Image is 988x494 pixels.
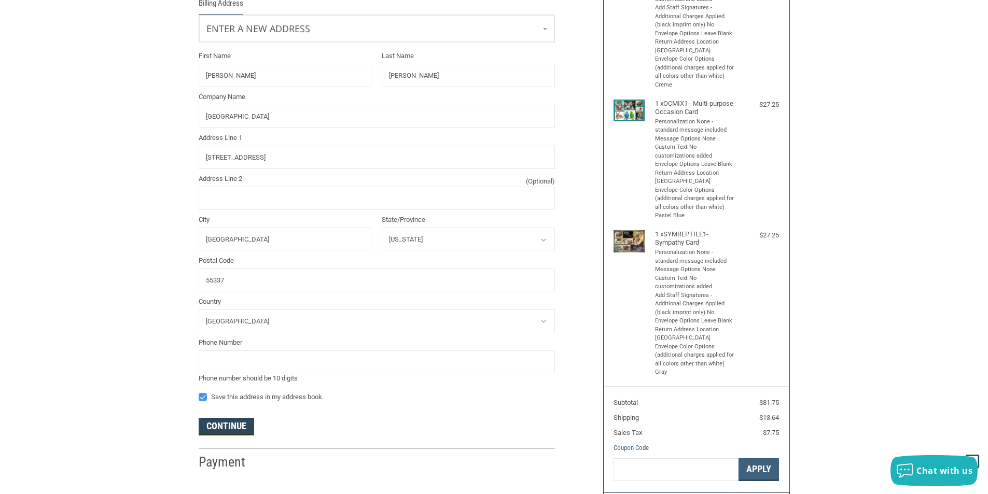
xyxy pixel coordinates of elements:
[655,317,735,326] li: Envelope Options Leave Blank
[199,174,555,184] label: Address Line 2
[890,455,978,486] button: Chat with us
[526,176,555,187] small: (Optional)
[199,133,555,143] label: Address Line 1
[655,38,735,55] li: Return Address Location [GEOGRAPHIC_DATA]
[614,414,639,421] span: Shipping
[655,30,735,38] li: Envelope Options Leave Blank
[655,55,735,89] li: Envelope Color Options (additional charges applied for all colors other than white) Creme
[614,458,739,482] input: Gift Certificate or Coupon Code
[199,51,372,61] label: First Name
[199,454,259,471] h2: Payment
[655,248,735,265] li: Personalization None - standard message included
[199,393,555,401] label: Save this address in my address book.
[655,143,735,160] li: Custom Text No customizations added
[763,429,779,436] span: $7.75
[655,343,735,377] li: Envelope Color Options (additional charges applied for all colors other than white) Gray
[655,291,735,317] li: Add Staff Signatures - Additional Charges Applied (black imprint only) No
[655,186,735,220] li: Envelope Color Options (additional charges applied for all colors other than white) Pastel Blue
[916,465,972,476] span: Chat with us
[199,92,555,102] label: Company Name
[655,118,735,135] li: Personalization None - standard message included
[382,215,555,225] label: State/Province
[614,444,649,451] a: Coupon Code
[199,418,254,435] button: Continue
[737,230,779,241] div: $27.25
[655,274,735,291] li: Custom Text No customizations added
[655,265,735,274] li: Message Options None
[759,414,779,421] span: $13.64
[199,337,555,348] label: Phone Number
[382,51,555,61] label: Last Name
[199,215,372,225] label: City
[655,100,735,117] h4: 1 x OCMIX1 - Multi-purpose Occasion Card
[655,135,735,144] li: Message Options None
[655,326,735,343] li: Return Address Location [GEOGRAPHIC_DATA]
[655,169,735,186] li: Return Address Location [GEOGRAPHIC_DATA]
[199,15,554,42] a: Enter or select a different address
[199,373,555,384] div: Phone number should be 10 digits
[737,100,779,110] div: $27.25
[614,399,638,406] span: Subtotal
[199,297,555,307] label: Country
[199,256,555,266] label: Postal Code
[759,399,779,406] span: $81.75
[614,429,642,436] span: Sales Tax
[655,4,735,30] li: Add Staff Signatures - Additional Charges Applied (black imprint only) No
[206,22,310,35] span: Enter a new address
[655,160,735,169] li: Envelope Options Leave Blank
[739,458,779,482] button: Apply
[655,230,735,247] h4: 1 x SYMREPTILE1- Sympathy Card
